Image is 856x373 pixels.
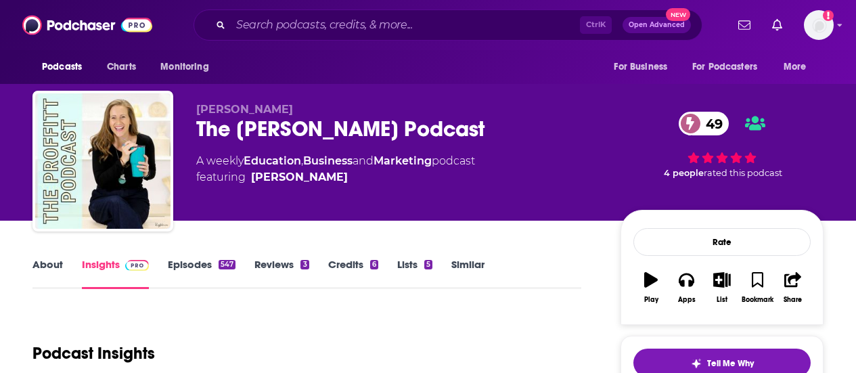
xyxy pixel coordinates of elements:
a: Show notifications dropdown [733,14,756,37]
span: Monitoring [160,58,208,76]
span: 4 people [664,168,704,178]
a: 49 [679,112,729,135]
span: For Podcasters [692,58,757,76]
div: A weekly podcast [196,153,475,185]
a: Show notifications dropdown [767,14,788,37]
button: Apps [669,263,704,312]
img: Podchaser - Follow, Share and Rate Podcasts [22,12,152,38]
button: Share [775,263,811,312]
div: Bookmark [742,296,773,304]
button: Open AdvancedNew [623,17,691,33]
img: tell me why sparkle [691,358,702,369]
a: InsightsPodchaser Pro [82,258,149,289]
img: User Profile [804,10,834,40]
button: Bookmark [740,263,775,312]
span: featuring [196,169,475,185]
span: 49 [692,112,729,135]
div: 49 4 peoplerated this podcast [621,103,824,187]
a: Reviews3 [254,258,309,289]
span: rated this podcast [704,168,782,178]
svg: Add a profile image [823,10,834,21]
button: open menu [151,54,226,80]
span: Charts [107,58,136,76]
button: Show profile menu [804,10,834,40]
span: More [784,58,807,76]
span: [PERSON_NAME] [196,103,293,116]
span: Ctrl K [580,16,612,34]
span: Logged in as SimonElement [804,10,834,40]
img: Podchaser Pro [125,260,149,271]
div: Rate [633,228,811,256]
h1: Podcast Insights [32,343,155,364]
a: Charts [98,54,144,80]
div: List [717,296,727,304]
div: Apps [678,296,696,304]
a: Marketing [374,154,432,167]
span: , [301,154,303,167]
img: The Proffitt Podcast [35,93,171,229]
span: For Business [614,58,667,76]
div: Share [784,296,802,304]
a: [PERSON_NAME] [251,169,348,185]
span: and [353,154,374,167]
button: open menu [774,54,824,80]
a: Episodes547 [168,258,235,289]
button: open menu [683,54,777,80]
div: Search podcasts, credits, & more... [194,9,702,41]
a: About [32,258,63,289]
div: 6 [370,260,378,269]
a: Similar [451,258,485,289]
span: Open Advanced [629,22,685,28]
button: Play [633,263,669,312]
span: Tell Me Why [707,358,754,369]
span: New [666,8,690,21]
button: open menu [32,54,99,80]
button: open menu [604,54,684,80]
div: 5 [424,260,432,269]
div: 3 [300,260,309,269]
button: List [704,263,740,312]
a: Business [303,154,353,167]
a: Education [244,154,301,167]
div: Play [644,296,658,304]
a: Credits6 [328,258,378,289]
div: 547 [219,260,235,269]
span: Podcasts [42,58,82,76]
a: Lists5 [397,258,432,289]
input: Search podcasts, credits, & more... [231,14,580,36]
